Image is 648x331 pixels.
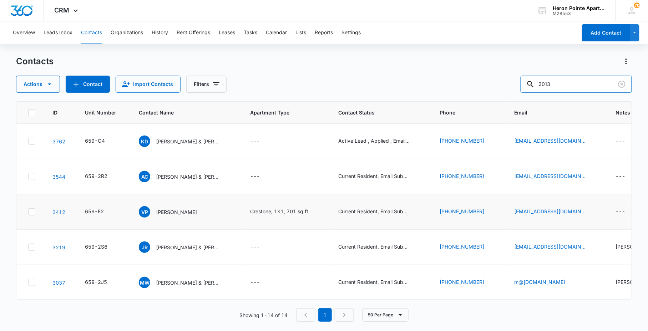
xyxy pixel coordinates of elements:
[338,243,410,250] div: Current Resident, Email Subscriber
[250,208,321,216] div: Apartment Type - Crestone, 1x1, 701 sq ft - Select to Edit Field
[621,56,632,67] button: Actions
[52,174,65,180] a: Navigate to contact details page for Ava Carleo & Sarah "Rowan" Knowles
[553,11,605,16] div: account id
[139,171,233,182] div: Contact Name - Ava Carleo & Sarah "Rowan" Knowles - Select to Edit Field
[318,308,332,322] em: 1
[553,5,605,11] div: account name
[52,244,65,250] a: Navigate to contact details page for Jack Rozecki & Derek Von Drehle Elizabeth Cory (F-Moved out)
[85,208,104,215] div: 659-E2
[139,206,210,218] div: Contact Name - Victoria Pennison - Select to Edit Field
[338,208,410,215] div: Current Resident, Email Subscriber
[139,136,150,147] span: KD
[156,173,220,180] p: [PERSON_NAME] & [PERSON_NAME] "[PERSON_NAME]" [PERSON_NAME]
[85,109,122,116] span: Unit Number
[266,21,287,44] button: Calendar
[338,137,410,144] div: Active Lead , Applied , Email Subscriber
[616,208,638,216] div: Notes - - Select to Edit Field
[55,6,70,14] span: CRM
[363,308,409,322] button: 50 Per Page
[250,278,273,287] div: Apartment Type - - Select to Edit Field
[239,311,288,319] p: Showing 1-14 of 14
[139,171,150,182] span: AC
[250,278,260,287] div: ---
[315,21,333,44] button: Reports
[440,208,497,216] div: Phone - (970) 308-4469 - Select to Edit Field
[440,243,497,251] div: Phone - +1 (720) 290-6526 - Select to Edit Field
[616,208,625,216] div: ---
[85,243,107,250] div: 659-2S6
[139,241,233,253] div: Contact Name - Jack Rozecki & Derek Von Drehle Elizabeth Cory (F-Moved out) - Select to Edit Field
[52,138,65,144] a: Navigate to contact details page for Kacie Deaver & Joshua Gardiner
[250,137,273,146] div: Apartment Type - - Select to Edit Field
[250,172,273,181] div: Apartment Type - - Select to Edit Field
[338,109,412,116] span: Contact Status
[338,278,410,286] div: Current Resident, Email Subscriber
[250,243,273,251] div: Apartment Type - - Select to Edit Field
[139,241,150,253] span: JR
[338,172,410,180] div: Current Resident, Email Subscriber
[440,172,497,181] div: Phone - (720) 755-2759 - Select to Edit Field
[44,21,72,44] button: Leads Inbox
[156,279,220,286] p: [PERSON_NAME] & [PERSON_NAME]
[52,109,57,116] span: ID
[250,137,260,146] div: ---
[85,172,120,181] div: Unit Number - 659-2R2 - Select to Edit Field
[177,21,210,44] button: Rent Offerings
[616,137,625,146] div: ---
[85,137,118,146] div: Unit Number - 659-O4 - Select to Edit Field
[85,208,117,216] div: Unit Number - 659-E2 - Select to Edit Field
[116,76,181,93] button: Import Contacts
[250,208,308,215] div: Crestone, 1x1, 701 sq ft
[244,21,257,44] button: Tasks
[634,2,640,8] span: 70
[514,243,586,250] a: [EMAIL_ADDRESS][DOMAIN_NAME]
[514,137,598,146] div: Email - kaciegardiner4@gmail.com - Select to Edit Field
[13,21,35,44] button: Overview
[16,56,54,67] h1: Contacts
[514,208,598,216] div: Email - v.pennison96@gmail.com - Select to Edit Field
[85,278,107,286] div: 659-2J5
[85,243,120,251] div: Unit Number - 659-2S6 - Select to Edit Field
[634,2,640,8] div: notifications count
[139,277,150,288] span: MW
[514,278,565,286] a: m@[DOMAIN_NAME]
[156,138,220,145] p: [PERSON_NAME] & [PERSON_NAME]
[616,137,638,146] div: Notes - - Select to Edit Field
[295,21,306,44] button: Lists
[338,172,422,181] div: Contact Status - Current Resident, Email Subscriber - Select to Edit Field
[186,76,227,93] button: Filters
[156,244,220,251] p: [PERSON_NAME] & [PERSON_NAME] [PERSON_NAME] (F-Moved out)
[85,278,120,287] div: Unit Number - 659-2J5 - Select to Edit Field
[338,278,422,287] div: Contact Status - Current Resident, Email Subscriber - Select to Edit Field
[616,78,628,90] button: Clear
[139,206,150,218] span: VP
[440,137,484,144] a: [PHONE_NUMBER]
[338,243,422,251] div: Contact Status - Current Resident, Email Subscriber - Select to Edit Field
[440,278,484,286] a: [PHONE_NUMBER]
[52,280,65,286] a: Navigate to contact details page for Marko Woodlore & Renee Couey
[514,172,598,181] div: Email - littleavabirdy@gmail.com - Select to Edit Field
[156,208,197,216] p: [PERSON_NAME]
[341,21,361,44] button: Settings
[514,278,578,287] div: Email - m@markowoodlore.com - Select to Edit Field
[139,136,233,147] div: Contact Name - Kacie Deaver & Joshua Gardiner - Select to Edit Field
[440,278,497,287] div: Phone - (870) 464-7792 - Select to Edit Field
[514,243,598,251] div: Email - jackrozecki@gmail.com - Select to Edit Field
[250,243,260,251] div: ---
[16,76,60,93] button: Actions
[616,172,625,181] div: ---
[111,21,143,44] button: Organizations
[219,21,235,44] button: Leases
[582,24,630,41] button: Add Contact
[616,172,638,181] div: Notes - - Select to Edit Field
[250,109,321,116] span: Apartment Type
[440,172,484,180] a: [PHONE_NUMBER]
[152,21,168,44] button: History
[440,243,484,250] a: [PHONE_NUMBER]
[66,76,110,93] button: Add Contact
[296,308,354,322] nav: Pagination
[514,137,586,144] a: [EMAIL_ADDRESS][DOMAIN_NAME]
[338,208,422,216] div: Contact Status - Current Resident, Email Subscriber - Select to Edit Field
[514,172,586,180] a: [EMAIL_ADDRESS][DOMAIN_NAME]
[338,137,422,146] div: Contact Status - Active Lead , Applied , Email Subscriber - Select to Edit Field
